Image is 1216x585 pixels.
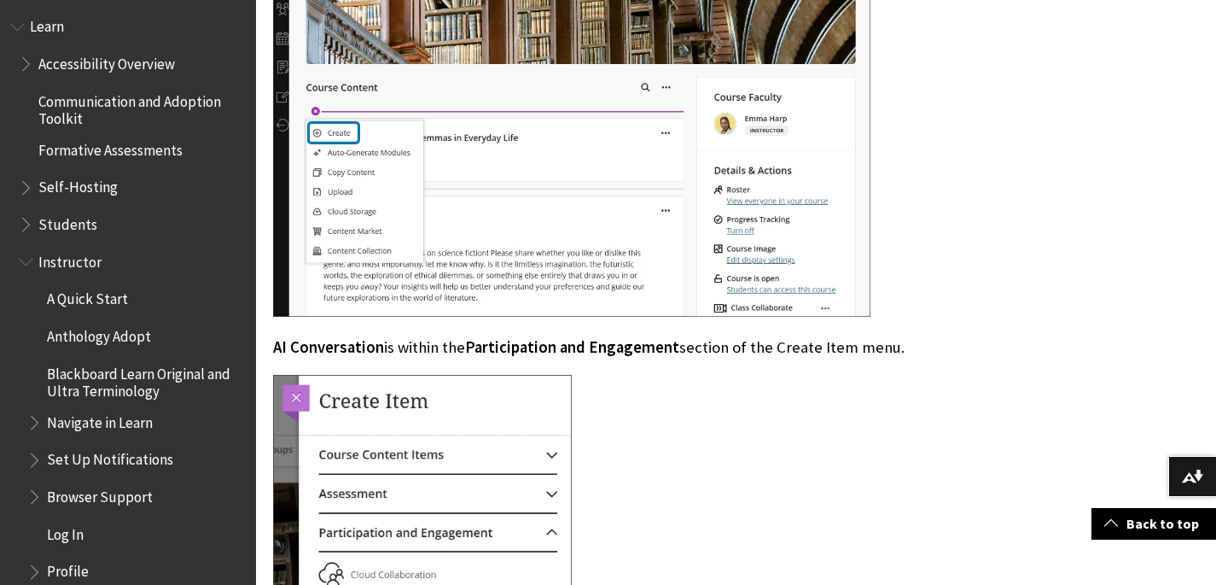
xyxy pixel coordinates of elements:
[38,210,97,233] span: Students
[38,248,102,271] span: Instructor
[47,446,173,469] span: Set Up Notifications
[47,322,151,345] span: Anthology Adopt
[47,558,89,581] span: Profile
[47,483,153,506] span: Browser Support
[38,173,118,196] span: Self-Hosting
[38,136,183,159] span: Formative Assessments
[38,50,175,73] span: Accessibility Overview
[273,337,384,357] span: AI Conversation
[47,360,244,400] span: Blackboard Learn Original and Ultra Terminology
[47,285,128,308] span: A Quick Start
[38,87,244,127] span: Communication and Adoption Toolkit
[47,408,153,431] span: Navigate in Learn
[1091,508,1216,540] a: Back to top
[465,337,679,357] span: Participation and Engagement
[273,336,946,359] p: is within the section of the Create Item menu.
[30,13,64,36] span: Learn
[47,520,84,543] span: Log In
